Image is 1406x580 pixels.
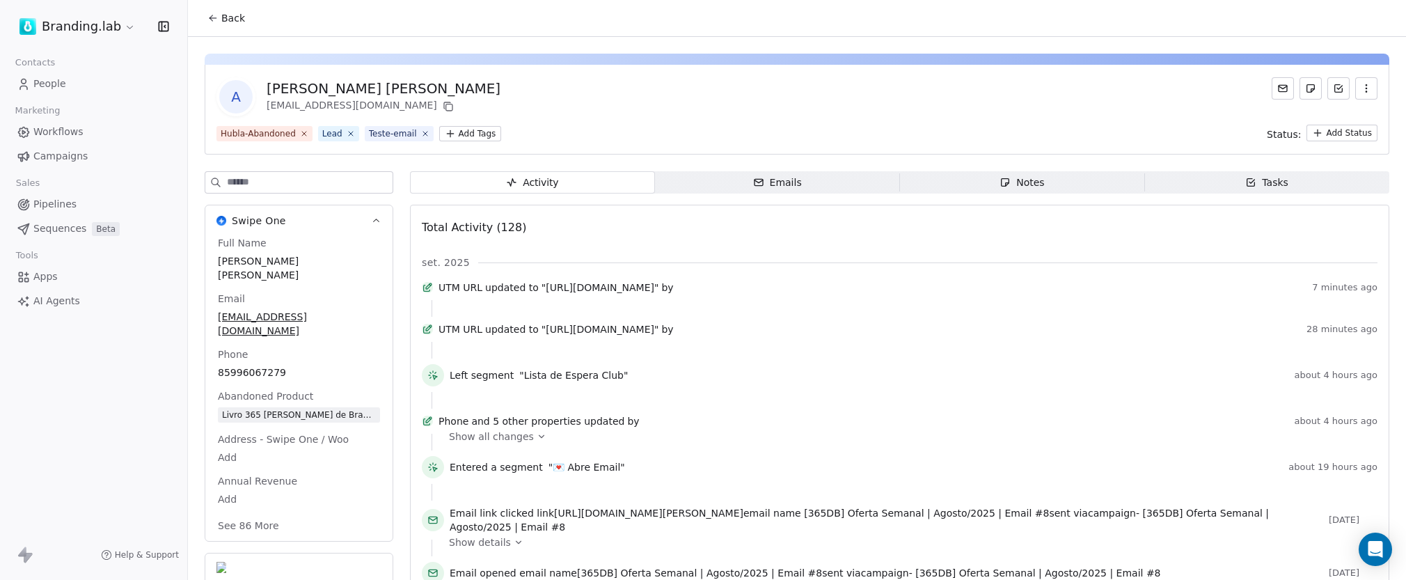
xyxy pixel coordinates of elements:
[218,450,380,464] span: Add
[439,414,468,428] span: Phone
[542,322,659,336] span: "[URL][DOMAIN_NAME]"
[11,193,176,216] a: Pipelines
[11,217,176,240] a: SequencesBeta
[485,281,539,295] span: updated to
[216,216,226,226] img: Swipe One
[218,492,380,506] span: Add
[215,292,248,306] span: Email
[439,281,482,295] span: UTM URL
[205,205,393,236] button: Swipe OneSwipe One
[422,256,470,269] span: set. 2025
[485,322,539,336] span: updated to
[33,77,66,91] span: People
[215,236,269,250] span: Full Name
[42,17,121,36] span: Branding.lab
[450,368,514,382] span: Left segment
[267,98,500,115] div: [EMAIL_ADDRESS][DOMAIN_NAME]
[1359,533,1392,566] div: Open Intercom Messenger
[17,15,139,38] button: Branding.lab
[915,567,1160,579] span: [365DB] Oferta Semanal | Agosto/2025 | Email #8
[449,430,534,444] span: Show all changes
[450,460,543,474] span: Entered a segment
[449,535,1368,549] a: Show details
[215,347,251,361] span: Phone
[267,79,500,98] div: [PERSON_NAME] [PERSON_NAME]
[101,549,179,561] a: Help & Support
[450,506,1323,534] span: link email name sent via campaign -
[11,72,176,95] a: People
[205,236,393,541] div: Swipe OneSwipe One
[33,125,84,139] span: Workflows
[450,566,1161,580] span: email name sent via campaign -
[542,281,659,295] span: "[URL][DOMAIN_NAME]"
[218,310,380,338] span: [EMAIL_ADDRESS][DOMAIN_NAME]
[33,294,80,308] span: AI Agents
[33,221,86,236] span: Sequences
[1306,125,1377,141] button: Add Status
[221,127,296,140] div: Hubla-Abandoned
[33,197,77,212] span: Pipelines
[1312,282,1377,293] span: 7 minutes ago
[11,290,176,313] a: AI Agents
[10,173,46,194] span: Sales
[215,474,300,488] span: Annual Revenue
[199,6,253,31] button: Back
[627,414,639,428] span: by
[11,265,176,288] a: Apps
[369,127,417,140] div: Teste-email
[215,389,316,403] span: Abandoned Product
[11,145,176,168] a: Campaigns
[804,508,1049,519] span: [365DB] Oferta Semanal | Agosto/2025 | Email #8
[661,281,673,295] span: by
[222,408,376,422] div: Livro 365 [PERSON_NAME] de Branding - Digital
[1245,175,1288,190] div: Tasks
[322,127,342,140] div: Lead
[439,126,502,141] button: Add Tags
[450,567,516,579] span: Email opened
[661,322,673,336] span: by
[92,222,120,236] span: Beta
[519,368,628,382] span: "Lista de Espera Club"
[11,120,176,143] a: Workflows
[753,175,802,190] div: Emails
[422,221,526,234] span: Total Activity (128)
[1295,370,1377,381] span: about 4 hours ago
[221,11,245,25] span: Back
[1288,462,1377,473] span: about 19 hours ago
[33,269,58,284] span: Apps
[9,100,66,121] span: Marketing
[218,254,380,282] span: [PERSON_NAME] [PERSON_NAME]
[218,366,380,379] span: 85996067279
[1329,567,1377,579] span: [DATE]
[449,430,1368,444] a: Show all changes
[19,18,36,35] img: Symbol%20Brandinglab%20BL%20square%20Primary%20APP.png
[1295,416,1377,427] span: about 4 hours ago
[9,52,61,73] span: Contacts
[471,414,624,428] span: and 5 other properties updated
[439,322,482,336] span: UTM URL
[219,80,253,113] span: A
[1306,324,1377,335] span: 28 minutes ago
[450,508,534,519] span: Email link clicked
[232,214,286,228] span: Swipe One
[548,460,625,474] span: "💌 Abre Email"
[115,549,179,561] span: Help & Support
[554,508,743,519] span: [URL][DOMAIN_NAME][PERSON_NAME]
[577,567,822,579] span: [365DB] Oferta Semanal | Agosto/2025 | Email #8
[215,432,351,446] span: Address - Swipe One / Woo
[1267,127,1301,141] span: Status:
[449,535,511,549] span: Show details
[10,245,44,266] span: Tools
[1329,515,1377,526] span: [DATE]
[33,149,88,164] span: Campaigns
[210,513,287,538] button: See 86 More
[1000,175,1044,190] div: Notes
